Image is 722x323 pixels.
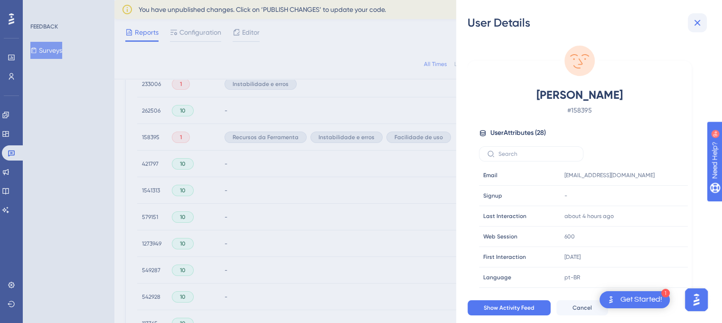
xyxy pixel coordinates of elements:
[468,15,711,30] div: User Details
[483,253,526,261] span: First Interaction
[564,171,655,179] span: [EMAIL_ADDRESS][DOMAIN_NAME]
[483,274,511,281] span: Language
[564,254,581,260] time: [DATE]
[600,291,670,308] div: Open Get Started! checklist, remaining modules: 1
[564,274,580,281] span: pt-BR
[483,192,502,199] span: Signup
[682,285,711,314] iframe: UserGuiding AI Assistant Launcher
[556,300,608,315] button: Cancel
[572,304,592,312] span: Cancel
[483,233,517,240] span: Web Session
[22,2,59,14] span: Need Help?
[483,212,526,220] span: Last Interaction
[496,87,663,103] span: [PERSON_NAME]
[498,151,575,157] input: Search
[564,213,614,219] time: about 4 hours ago
[490,127,546,139] span: User Attributes ( 28 )
[564,192,567,199] span: -
[661,289,670,297] div: 1
[620,294,662,305] div: Get Started!
[605,294,617,305] img: launcher-image-alternative-text
[65,5,70,12] div: 9+
[484,304,534,312] span: Show Activity Feed
[468,300,551,315] button: Show Activity Feed
[483,171,497,179] span: Email
[496,104,663,116] span: # 158395
[564,233,575,240] span: 600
